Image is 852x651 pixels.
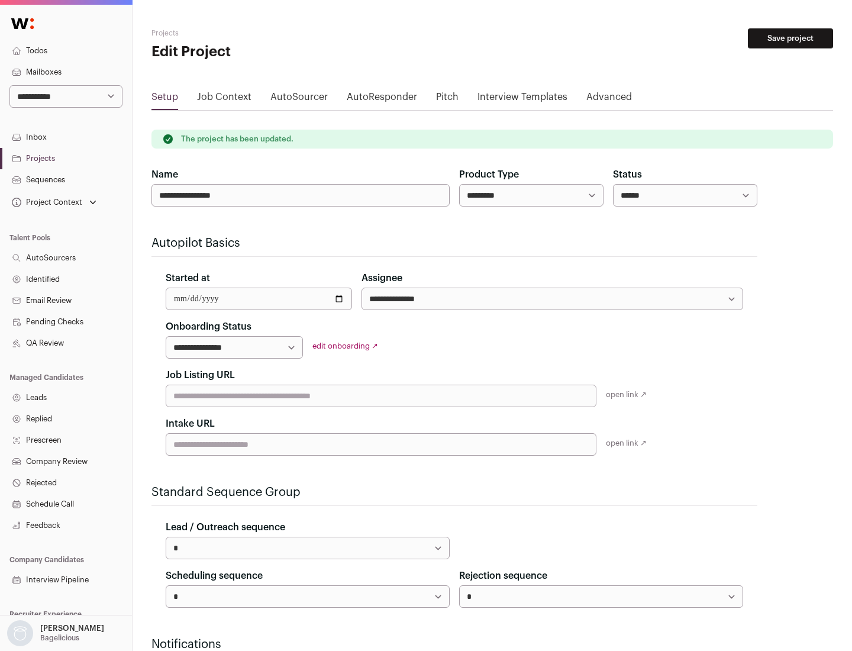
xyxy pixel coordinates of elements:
p: Bagelicious [40,633,79,643]
a: Job Context [197,90,251,109]
a: edit onboarding ↗ [312,342,378,350]
label: Rejection sequence [459,569,547,583]
a: Pitch [436,90,459,109]
a: AutoResponder [347,90,417,109]
img: Wellfound [5,12,40,36]
h2: Autopilot Basics [151,235,757,252]
a: Setup [151,90,178,109]
h2: Standard Sequence Group [151,484,757,501]
p: [PERSON_NAME] [40,624,104,633]
label: Scheduling sequence [166,569,263,583]
button: Open dropdown [5,620,106,646]
label: Onboarding Status [166,320,251,334]
p: The project has been updated. [181,134,293,144]
a: AutoSourcer [270,90,328,109]
h2: Projects [151,28,379,38]
label: Job Listing URL [166,368,235,382]
button: Open dropdown [9,194,99,211]
a: Advanced [586,90,632,109]
label: Product Type [459,167,519,182]
label: Name [151,167,178,182]
label: Lead / Outreach sequence [166,520,285,534]
label: Intake URL [166,417,215,431]
label: Assignee [362,271,402,285]
a: Interview Templates [477,90,567,109]
label: Started at [166,271,210,285]
h1: Edit Project [151,43,379,62]
img: nopic.png [7,620,33,646]
label: Status [613,167,642,182]
button: Save project [748,28,833,49]
div: Project Context [9,198,82,207]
